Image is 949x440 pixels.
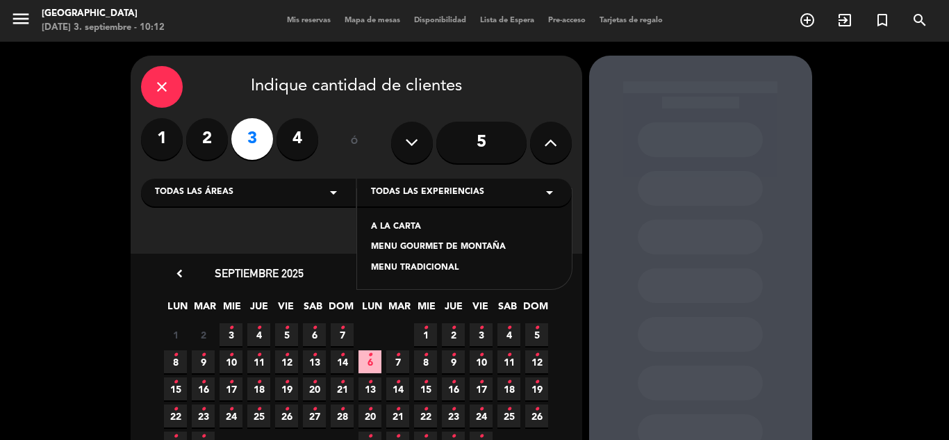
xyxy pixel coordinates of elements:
[303,405,326,427] span: 27
[173,344,178,366] i: •
[229,371,233,393] i: •
[395,371,400,393] i: •
[534,317,539,339] i: •
[338,17,407,24] span: Mapa de mesas
[395,344,400,366] i: •
[371,241,558,254] div: MENU GOURMET DE MONTAÑA
[256,371,261,393] i: •
[386,377,409,400] span: 14
[525,377,548,400] span: 19
[496,298,519,321] span: SAB
[332,118,377,167] div: ó
[164,323,187,346] span: 1
[479,371,484,393] i: •
[451,398,456,421] i: •
[256,344,261,366] i: •
[386,405,409,427] span: 21
[836,12,853,28] i: exit_to_app
[231,118,273,160] label: 3
[534,344,539,366] i: •
[192,350,215,373] span: 9
[220,298,243,321] span: MIE
[470,377,493,400] span: 17
[371,220,558,234] div: A LA CARTA
[247,323,270,346] span: 4
[470,323,493,346] span: 3
[423,344,428,366] i: •
[173,371,178,393] i: •
[164,405,187,427] span: 22
[451,344,456,366] i: •
[358,377,381,400] span: 13
[479,344,484,366] i: •
[303,350,326,373] span: 13
[368,398,372,421] i: •
[442,377,465,400] span: 16
[42,7,165,21] div: [GEOGRAPHIC_DATA]
[256,398,261,421] i: •
[414,377,437,400] span: 15
[525,350,548,373] span: 12
[371,261,558,275] div: MENU TRADICIONAL
[414,405,437,427] span: 22
[361,298,383,321] span: LUN
[284,371,289,393] i: •
[525,323,548,346] span: 5
[479,317,484,339] i: •
[247,405,270,427] span: 25
[329,298,352,321] span: DOM
[220,377,242,400] span: 17
[593,17,670,24] span: Tarjetas de regalo
[256,317,261,339] i: •
[220,405,242,427] span: 24
[525,405,548,427] span: 26
[141,118,183,160] label: 1
[220,323,242,346] span: 3
[442,405,465,427] span: 23
[284,344,289,366] i: •
[172,266,187,281] i: chevron_left
[201,398,206,421] i: •
[192,405,215,427] span: 23
[407,17,473,24] span: Disponibilidad
[388,298,411,321] span: MAR
[340,317,345,339] i: •
[154,79,170,95] i: close
[414,350,437,373] span: 8
[155,186,233,199] span: Todas las áreas
[331,377,354,400] span: 21
[506,371,511,393] i: •
[469,298,492,321] span: VIE
[506,317,511,339] i: •
[799,12,816,28] i: add_circle_outline
[284,398,289,421] i: •
[201,371,206,393] i: •
[303,377,326,400] span: 20
[312,317,317,339] i: •
[275,405,298,427] span: 26
[193,298,216,321] span: MAR
[874,12,891,28] i: turned_in_not
[275,377,298,400] span: 19
[215,266,304,280] span: septiembre 2025
[280,17,338,24] span: Mis reservas
[470,350,493,373] span: 10
[10,8,31,29] i: menu
[275,350,298,373] span: 12
[523,298,546,321] span: DOM
[164,350,187,373] span: 8
[368,344,372,366] i: •
[479,398,484,421] i: •
[442,298,465,321] span: JUE
[220,350,242,373] span: 10
[312,371,317,393] i: •
[274,298,297,321] span: VIE
[473,17,541,24] span: Lista de Espera
[423,371,428,393] i: •
[442,323,465,346] span: 2
[395,398,400,421] i: •
[371,186,484,199] span: Todas las experiencias
[164,377,187,400] span: 15
[141,66,572,108] div: Indique cantidad de clientes
[414,323,437,346] span: 1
